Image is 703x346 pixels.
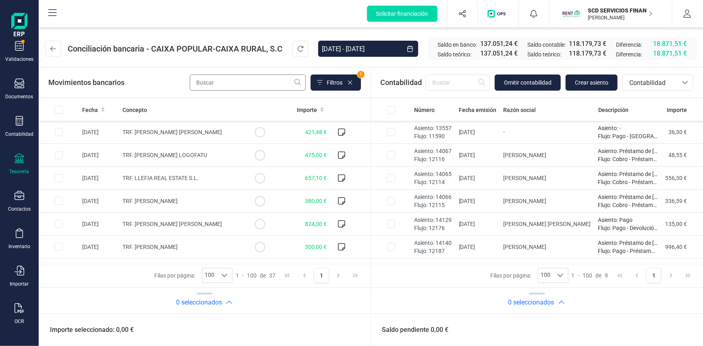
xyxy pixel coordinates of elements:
span: 1 [236,271,239,280]
span: 18.871,51 € [653,49,687,58]
span: Crear asiento [575,79,608,87]
span: Número [415,106,435,114]
td: 36,30 € [662,121,703,144]
span: Contabilidad [626,78,674,88]
td: [DATE] [79,213,119,236]
span: 300,00 € [305,244,327,250]
span: Saldo pendiente 0,00 € [373,325,449,335]
p: Asiento: 14066 [415,193,452,201]
input: Buscar [190,75,306,91]
div: Row Selected ce820016-8084-4651-a1ad-1de3e6775c1b [55,220,63,228]
td: 556,30 € [662,167,703,190]
div: Row Selected a8f177cf-9183-4a29-9257-1d8a2e1c5d28 [387,174,395,182]
div: All items unselected [55,106,63,114]
div: Row Selected 1878b1e8-fdec-482d-b1f3-36225db5af3a [387,220,395,228]
div: Importar [10,281,29,287]
td: - [500,121,595,144]
td: 135,00 € [662,213,703,236]
button: Last Page [348,268,363,283]
div: Row Selected 3158d2ad-af9e-4df2-8806-12db6a7e71dc [55,174,63,182]
span: 100 [202,268,217,283]
span: 37 [269,271,276,280]
button: Next Page [664,268,679,283]
span: 421,48 € [305,129,327,135]
p: Asiento: Préstamo de [PERSON_NAME]. [598,147,658,155]
div: Row Selected 64cc5757-2b43-4693-a40e-04349f3d3c5b [55,128,63,136]
div: Row Selected e05066ac-b4ac-43ae-88b0-366301a488f7 [55,243,63,251]
button: Page 1 [646,268,662,283]
td: [DATE] [456,121,500,144]
span: Saldo teórico: [438,50,471,58]
h2: 0 seleccionados [176,298,222,307]
button: SCSCD SERVICIOS FINANCIEROS SL[PERSON_NAME] [559,1,662,27]
span: TRF. [PERSON_NAME] [122,244,178,250]
div: Inventario [8,243,30,250]
td: [DATE] [79,259,119,282]
h2: 0 seleccionados [508,298,554,307]
td: [PERSON_NAME] [500,167,595,190]
span: Concepto [122,106,147,114]
span: Saldo teórico: [527,50,561,58]
span: 18.871,51 € [653,39,687,49]
button: Solicitar financiación [367,6,438,22]
div: Documentos [6,93,33,100]
p: Flujo: Pago - [GEOGRAPHIC_DATA] 13557. [598,132,658,140]
span: Descripción [598,106,628,114]
input: Buscar [425,75,490,91]
p: SCD SERVICIOS FINANCIEROS SL [588,6,653,15]
span: 1 [572,271,575,280]
td: [DATE] [456,213,500,236]
span: 100 [583,271,593,280]
p: Asiento: 14129 [415,216,452,224]
button: Choose Date [402,41,418,57]
span: Saldo contable: [527,41,566,49]
div: Tesorería [10,168,29,175]
td: [DATE] [79,167,119,190]
p: Asiento: 13557 [415,124,452,132]
td: [DATE] [456,167,500,190]
span: TRF. [PERSON_NAME] [PERSON_NAME] [122,221,222,227]
span: Omitir contabilidad [504,79,552,87]
p: Flujo: Cobro - Préstamo 261. Amortización 08/2025. [598,155,658,163]
span: Movimientos bancarios [48,77,124,88]
button: First Page [280,268,295,283]
img: Logo de OPS [487,10,509,18]
p: Flujo: 12176 [415,224,452,232]
p: Asiento: Pago [598,216,658,224]
span: 118.179,73 € [569,39,606,49]
span: 137.051,24 € [480,49,518,58]
span: Contabilidad [381,77,422,88]
p: Asiento: - [598,124,658,132]
span: Razón social [503,106,536,114]
span: 824,00 € [305,221,327,227]
img: Logo Finanedi [11,13,27,39]
td: 996,40 € [662,236,703,259]
button: Previous Page [629,268,645,283]
span: Diferencia: [616,41,642,49]
button: Crear asiento [566,75,618,91]
div: - [236,271,276,280]
span: Diferencia: [616,50,642,58]
td: [DATE] [456,144,500,167]
div: OCR [15,318,24,325]
p: Flujo: 12115 [415,201,452,209]
p: Asiento: 14140 [415,239,452,247]
button: Previous Page [297,268,312,283]
td: 48,55 € [662,144,703,167]
div: Row Selected d07bdd4c-d977-4f55-8207-0bdbb5745b0f [55,151,63,159]
td: 50,00 € [662,259,703,282]
p: Asiento: 14128 [415,262,452,270]
span: 100 [538,268,553,283]
span: Importe [667,106,687,114]
td: [DATE] [79,236,119,259]
span: Importe [297,106,317,114]
span: de [596,271,602,280]
td: [DATE] [456,190,500,213]
button: Page 1 [314,268,329,283]
td: [DATE] [456,236,500,259]
div: Row Selected ba385d4f-ced5-4058-9557-dfdccca21d25 [387,197,395,205]
td: [DATE] [79,121,119,144]
p: Flujo: Cobro - Préstamo 282. Amortización 10/2025. [598,178,658,186]
span: 1 [357,71,365,78]
td: 336,59 € [662,190,703,213]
